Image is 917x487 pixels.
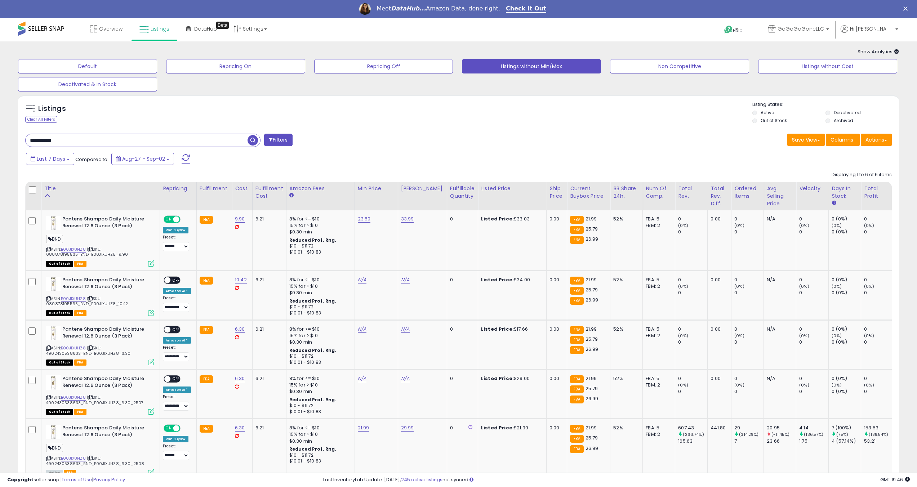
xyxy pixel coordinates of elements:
small: FBA [570,216,583,224]
small: (0%) [678,283,688,289]
span: Hi [PERSON_NAME] [850,25,893,32]
span: | SKU: 4902430538633_BND_B00JIXUHZ8_6.30_2507 [46,394,143,405]
a: N/A [358,276,366,283]
div: Fulfillment Cost [255,185,283,200]
small: FBA [200,216,213,224]
div: $10.01 - $10.83 [289,359,349,366]
div: Displaying 1 to 6 of 6 items [832,171,892,178]
b: Reduced Prof. Rng. [289,298,337,304]
span: DataHub [194,25,217,32]
div: Repricing [163,185,193,192]
div: 0 [678,229,707,235]
button: Actions [861,134,892,146]
div: 4.14 [799,425,828,431]
label: Active [761,110,774,116]
span: Overview [99,25,123,32]
div: $33.03 [481,216,541,222]
button: Non Competitive [610,59,749,73]
div: 0 [864,375,893,382]
span: Help [733,27,743,33]
small: FBA [570,385,583,393]
div: 0 [734,339,764,345]
a: 23.50 [358,215,371,223]
div: FBM: 2 [646,283,669,290]
span: 26.99 [586,346,598,353]
div: Total Profit [864,185,890,200]
button: Repricing On [166,59,305,73]
span: Last 7 Days [37,155,65,162]
a: B00JIXUHZ8 [61,394,86,401]
div: $10.01 - $10.83 [289,409,349,415]
a: 6.30 [235,424,245,432]
b: Listed Price: [481,424,514,431]
div: 20.95 [767,425,796,431]
button: Repricing Off [314,59,453,73]
div: 0 [678,388,707,395]
small: FBA [570,297,583,305]
div: FBM: 2 [646,222,669,229]
a: Check It Out [506,5,546,13]
div: Velocity [799,185,825,192]
div: 0 [734,216,764,222]
div: $10.01 - $10.83 [289,249,349,255]
div: Listed Price [481,185,543,192]
div: 0 [734,290,764,296]
div: 0.00 [549,375,561,382]
div: 15% for > $10 [289,222,349,229]
div: 0 [799,290,828,296]
div: FBM: 2 [646,332,669,339]
a: B00JIXUHZ8 [61,455,86,461]
b: Pantene Shampoo Daily Moisture Renewal 12.6 Ounce (3 Pack) [62,277,150,292]
small: (0%) [799,223,809,228]
b: Pantene Shampoo Daily Moisture Renewal 12.6 Ounce (3 Pack) [62,216,150,231]
a: DataHub [181,18,222,40]
div: 0 [678,290,707,296]
div: 0 [734,388,764,395]
div: 0.00 [549,216,561,222]
div: 52% [613,425,637,431]
small: Days In Stock. [832,200,836,206]
a: 29.99 [401,424,414,432]
a: Terms of Use [62,476,92,483]
small: FBA [570,326,583,334]
small: FBA [570,375,583,383]
a: GoGoGoGoneLLC [763,18,834,41]
div: 0.00 [549,277,561,283]
div: $10 - $11.72 [289,353,349,359]
small: FBA [200,375,213,383]
a: 6.30 [235,326,245,333]
small: Amazon Fees. [289,192,294,199]
a: B00JIXUHZ8 [61,345,86,351]
small: (0%) [734,223,744,228]
button: Listings without Min/Max [462,59,601,73]
div: 0 [799,339,828,345]
div: 0 [450,425,472,431]
b: Reduced Prof. Rng. [289,397,337,403]
div: 0 [678,216,707,222]
div: Total Rev. Diff. [711,185,728,207]
span: 25.79 [586,336,598,343]
div: 441.80 [711,425,726,431]
div: 6.21 [255,326,281,332]
small: FBA [570,226,583,234]
div: Close [903,6,911,11]
img: 31jfUAiTOeL._SL40_.jpg [46,277,61,291]
div: 0.00 [711,326,726,332]
small: (0%) [678,333,688,339]
a: Privacy Policy [93,476,125,483]
div: FBA: 5 [646,326,669,332]
div: 52% [613,375,637,382]
a: 21.99 [358,424,369,432]
div: 6.21 [255,375,281,382]
div: 0 (0%) [832,229,861,235]
div: Amazon AI * [163,387,191,393]
span: ON [164,216,173,223]
div: FBM: 2 [646,382,669,388]
div: 0 [799,277,828,283]
span: OFF [179,216,191,223]
div: 0 [734,326,764,332]
span: 21.99 [586,424,597,431]
div: N/A [767,277,791,283]
div: Clear All Filters [25,116,57,123]
a: 9.90 [235,215,245,223]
